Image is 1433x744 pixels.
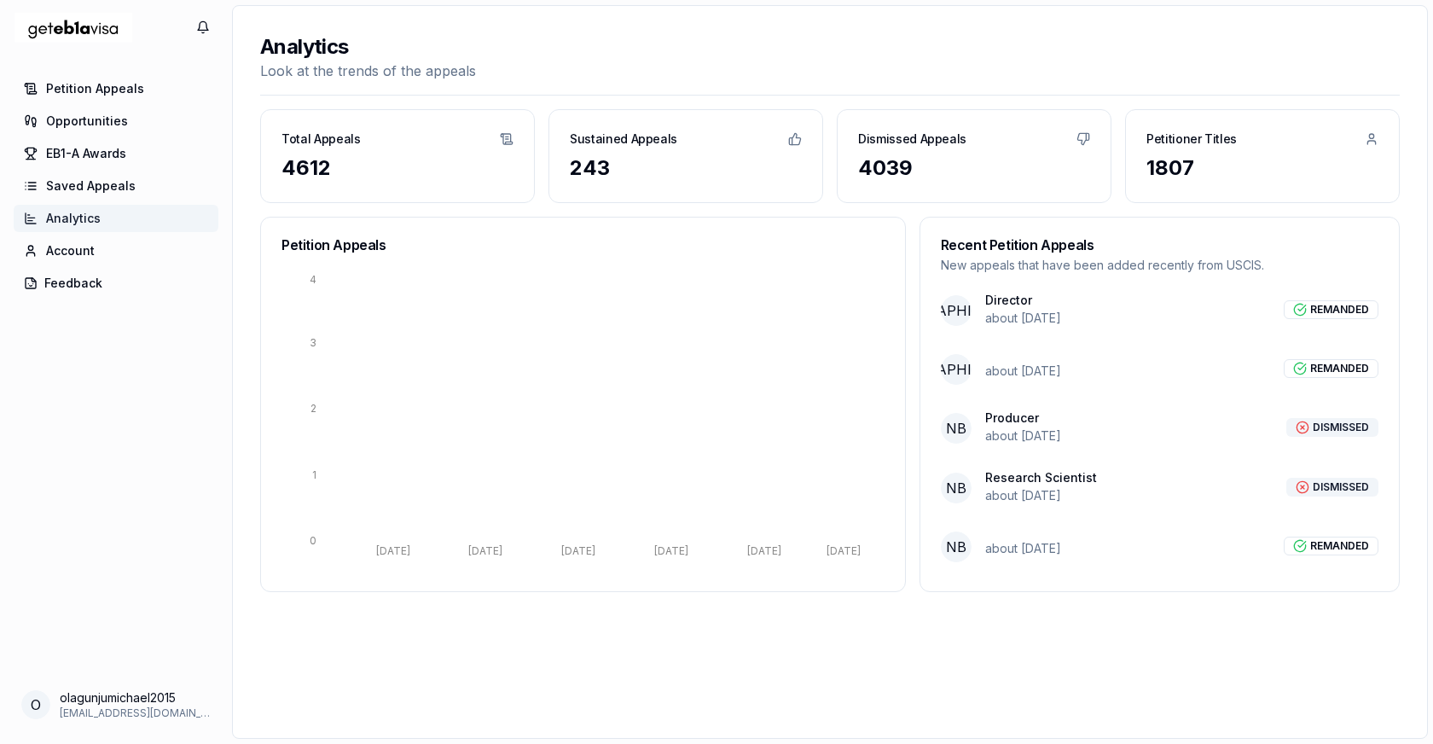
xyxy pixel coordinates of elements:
[310,273,316,286] tspan: 4
[1126,110,1399,202] a: Petitioner Titles1807
[14,172,218,200] a: Saved Appeals
[941,473,972,503] span: NB
[46,145,126,162] span: EB1-A Awards
[1284,359,1378,378] div: REMANDED
[46,177,136,195] span: Saved Appeals
[60,689,212,706] span: olagunjumichael2015
[941,238,1378,252] h3: Recent Petition Appeals
[858,154,1090,182] div: 4039
[747,544,781,557] tspan: [DATE]
[985,294,1061,306] p: Director
[549,110,822,202] a: Sustained Appeals243
[920,218,1399,583] a: Recent Petition AppealsNew appeals that have been added recently from USCIS.[GEOGRAPHIC_DATA]Dire...
[46,80,144,97] span: Petition Appeals
[14,108,218,135] a: Opportunities
[1146,131,1237,148] h3: Petitioner Titles
[985,487,1097,504] p: about [DATE]
[1146,154,1378,182] div: 1807
[985,363,1061,380] p: about [DATE]
[941,532,972,562] span: NB
[1284,537,1378,555] div: REMANDED
[941,354,972,385] span: [GEOGRAPHIC_DATA]
[281,238,885,252] h3: Petition Appeals
[1284,300,1378,319] div: REMANDED
[570,154,802,182] div: 243
[14,140,218,167] a: EB1-A Awards
[46,113,128,130] span: Opportunities
[941,413,972,444] span: NB
[31,695,41,715] span: o
[14,683,218,727] button: Open your profile menu
[985,310,1061,327] p: about [DATE]
[985,412,1061,424] p: Producer
[260,33,476,61] h2: Analytics
[1286,478,1378,497] div: DISMISSED
[14,205,218,232] a: Analytics
[310,534,316,547] tspan: 0
[14,237,218,264] a: Account
[46,242,95,259] span: Account
[561,544,595,557] tspan: [DATE]
[858,131,966,148] h3: Dismissed Appeals
[985,472,1097,484] p: Research Scientist
[310,402,316,415] tspan: 2
[261,110,534,202] a: Total Appeals4612
[260,61,476,81] p: Look at the trends of the appeals
[281,154,513,182] div: 4612
[941,257,1378,274] p: New appeals that have been added recently from USCIS.
[14,270,218,297] button: Feedback
[60,706,212,720] span: [EMAIL_ADDRESS][DOMAIN_NAME]
[376,544,410,557] tspan: [DATE]
[14,75,218,102] a: Petition Appeals
[468,544,502,557] tspan: [DATE]
[1286,418,1378,437] div: DISMISSED
[310,336,316,349] tspan: 3
[985,427,1061,445] p: about [DATE]
[14,6,133,49] img: geteb1avisa logo
[827,544,861,557] tspan: [DATE]
[312,468,316,481] tspan: 1
[46,210,101,227] span: Analytics
[14,6,133,49] a: Home Page
[654,544,688,557] tspan: [DATE]
[281,131,360,148] h3: Total Appeals
[941,295,972,326] span: [GEOGRAPHIC_DATA]
[985,540,1061,557] p: about [DATE]
[570,131,677,148] h3: Sustained Appeals
[838,110,1111,202] a: Dismissed Appeals4039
